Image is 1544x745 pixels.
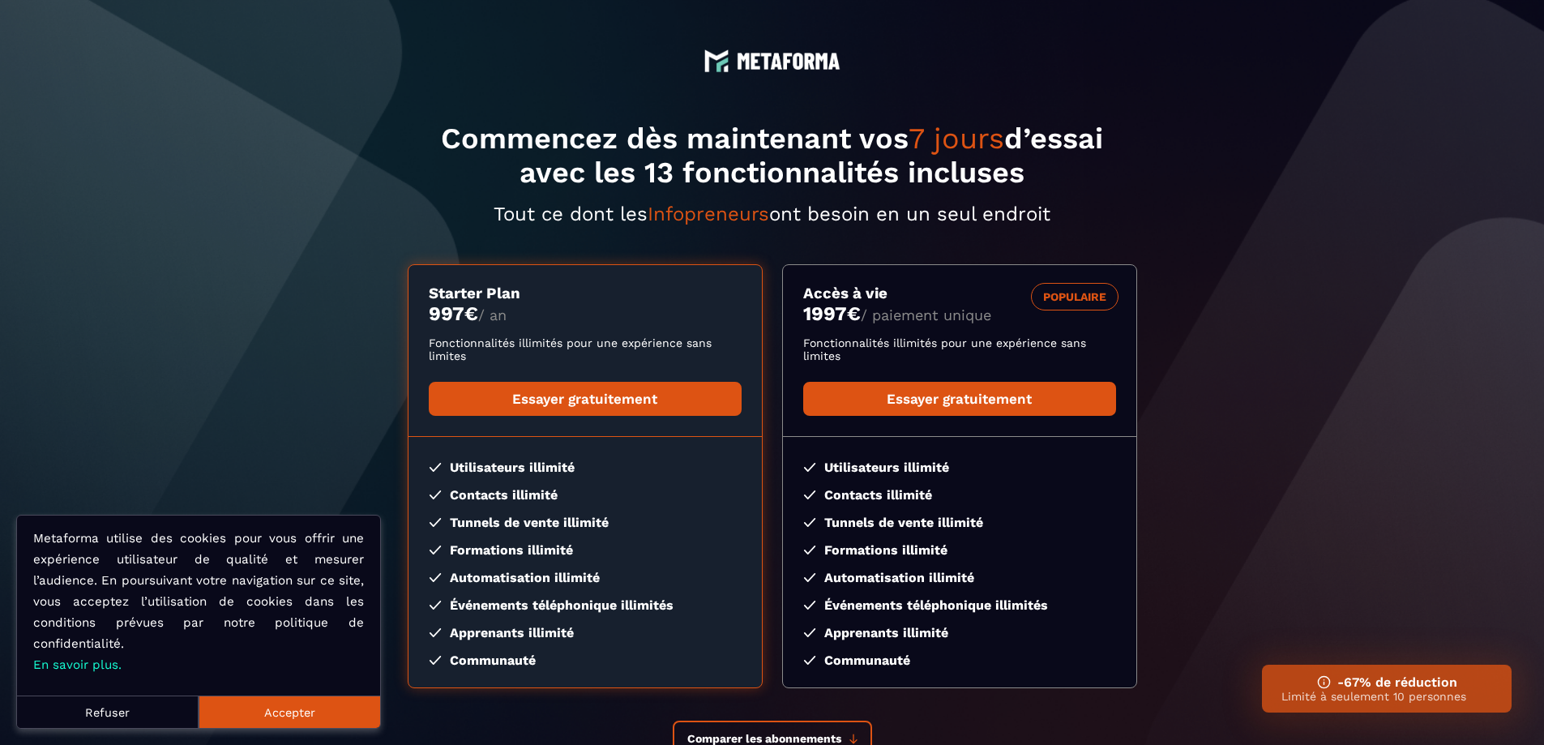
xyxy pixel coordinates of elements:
h3: -67% de réduction [1281,674,1492,690]
img: ifno [1317,675,1331,689]
img: checked [803,628,816,637]
img: checked [429,546,442,554]
img: checked [803,573,816,582]
money: 1997 [803,302,861,325]
span: / paiement unique [861,306,991,323]
li: Formations illimité [429,542,742,558]
a: En savoir plus. [33,657,122,672]
a: Essayer gratuitement [429,382,742,416]
img: checked [429,490,442,499]
p: Fonctionnalités illimités pour une expérience sans limites [429,336,742,362]
currency: € [847,302,861,325]
img: checked [429,628,442,637]
span: 7 jours [909,122,1004,156]
a: Essayer gratuitement [803,382,1116,416]
p: Tout ce dont les ont besoin en un seul endroit [408,203,1137,225]
li: Utilisateurs illimité [429,460,742,475]
money: 997 [429,302,478,325]
li: Communauté [429,653,742,668]
img: checked [429,573,442,582]
li: Communauté [803,653,1116,668]
span: / an [478,306,507,323]
img: checked [429,518,442,527]
img: checked [429,463,442,472]
li: Apprenants illimité [429,625,742,640]
li: Utilisateurs illimité [803,460,1116,475]
img: checked [803,463,816,472]
h3: Accès à vie [803,285,1116,302]
li: Contacts illimité [803,487,1116,503]
h3: Starter Plan [429,285,742,302]
button: Refuser [17,696,199,728]
h1: Commencez dès maintenant vos d’essai avec les 13 fonctionnalités incluses [408,122,1137,190]
span: Infopreneurs [648,203,769,225]
li: Automatisation illimité [803,570,1116,585]
img: checked [803,490,816,499]
li: Apprenants illimité [803,625,1116,640]
div: POPULAIRE [1031,283,1118,310]
img: logo [737,53,840,70]
li: Tunnels de vente illimité [429,515,742,530]
img: checked [803,518,816,527]
li: Tunnels de vente illimité [803,515,1116,530]
img: logo [704,49,729,73]
li: Formations illimité [803,542,1116,558]
li: Contacts illimité [429,487,742,503]
p: Fonctionnalités illimités pour une expérience sans limites [803,336,1116,362]
img: checked [429,656,442,665]
p: Metaforma utilise des cookies pour vous offrir une expérience utilisateur de qualité et mesurer l... [33,528,364,675]
li: Automatisation illimité [429,570,742,585]
img: checked [803,601,816,610]
span: Comparer les abonnements [687,732,841,745]
img: checked [429,601,442,610]
li: Événements téléphonique illimités [803,597,1116,613]
button: Accepter [199,696,380,728]
currency: € [464,302,478,325]
img: checked [803,656,816,665]
img: checked [803,546,816,554]
p: Limité à seulement 10 personnes [1281,690,1492,703]
li: Événements téléphonique illimités [429,597,742,613]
